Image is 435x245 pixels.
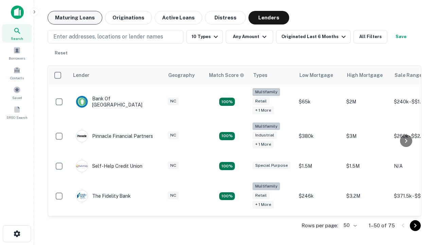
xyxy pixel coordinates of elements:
[226,30,273,44] button: Any Amount
[219,98,235,106] div: Matching Properties: 17, hasApolloMatch: undefined
[76,160,142,172] div: Self-help Credit Union
[76,160,88,172] img: picture
[164,66,205,85] th: Geography
[168,71,195,79] div: Geography
[11,36,23,41] span: Search
[295,85,343,119] td: $65k
[209,71,243,79] h6: Match Score
[12,95,22,100] span: Saved
[395,71,422,79] div: Sale Range
[48,30,184,44] button: Enter addresses, locations or lender names
[253,182,280,190] div: Multifamily
[168,131,179,139] div: NC
[281,33,348,41] div: Originated Last 6 Months
[76,190,88,202] img: picture
[11,5,24,19] img: capitalize-icon.png
[347,71,383,79] div: High Mortgage
[48,11,102,24] button: Maturing Loans
[105,11,152,24] button: Originations
[253,88,280,96] div: Multifamily
[343,85,390,119] td: $2M
[299,71,333,79] div: Low Mortgage
[53,33,163,41] p: Enter addresses, locations or lender names
[9,55,25,61] span: Borrowers
[343,179,390,213] td: $3.2M
[76,96,157,108] div: Bank Of [GEOGRAPHIC_DATA]
[2,64,32,82] a: Contacts
[341,220,358,230] div: 50
[168,162,179,169] div: NC
[253,192,269,199] div: Retail
[276,30,351,44] button: Originated Last 6 Months
[410,220,421,231] button: Go to next page
[205,66,249,85] th: Capitalize uses an advanced AI algorithm to match your search with the best lender. The match sco...
[155,11,202,24] button: Active Loans
[205,11,246,24] button: Distress
[50,46,72,60] button: Reset
[253,162,291,169] div: Special Purpose
[253,201,274,209] div: + 1 more
[76,130,88,142] img: picture
[168,97,179,105] div: NC
[295,66,343,85] th: Low Mortgage
[253,122,280,130] div: Multifamily
[253,141,274,148] div: + 1 more
[253,71,267,79] div: Types
[295,179,343,213] td: $246k
[248,11,289,24] button: Lenders
[253,107,274,114] div: + 1 more
[249,66,295,85] th: Types
[353,30,387,44] button: All Filters
[2,83,32,102] a: Saved
[219,132,235,140] div: Matching Properties: 14, hasApolloMatch: undefined
[253,97,269,105] div: Retail
[10,75,24,81] span: Contacts
[295,153,343,179] td: $1.5M
[401,191,435,223] iframe: Chat Widget
[219,192,235,200] div: Matching Properties: 10, hasApolloMatch: undefined
[186,30,223,44] button: 10 Types
[73,71,89,79] div: Lender
[253,131,277,139] div: Industrial
[301,222,338,230] p: Rows per page:
[69,66,164,85] th: Lender
[76,190,131,202] div: The Fidelity Bank
[2,44,32,62] a: Borrowers
[369,222,395,230] p: 1–50 of 75
[343,119,390,153] td: $3M
[343,66,390,85] th: High Mortgage
[2,103,32,121] a: SREO Search
[168,192,179,199] div: NC
[343,153,390,179] td: $1.5M
[6,115,28,120] span: SREO Search
[76,96,88,108] img: picture
[390,30,412,44] button: Save your search to get updates of matches that match your search criteria.
[295,119,343,153] td: $380k
[76,130,153,142] div: Pinnacle Financial Partners
[219,162,235,170] div: Matching Properties: 11, hasApolloMatch: undefined
[209,71,244,79] div: Capitalize uses an advanced AI algorithm to match your search with the best lender. The match sco...
[2,24,32,43] a: Search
